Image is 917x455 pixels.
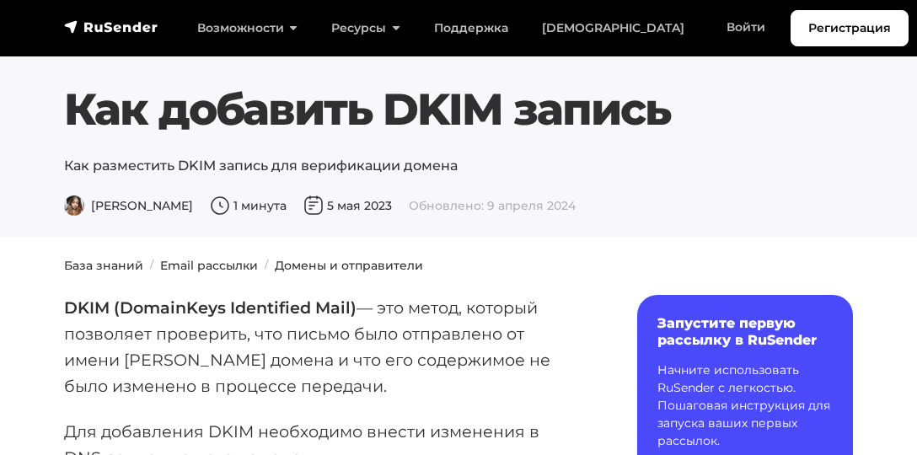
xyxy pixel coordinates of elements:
[657,361,833,450] p: Начните использовать RuSender с легкостью. Пошаговая инструкция для запуска ваших первых рассылок.
[64,83,853,136] h1: Как добавить DKIM запись
[180,11,314,45] a: Возможности
[64,156,853,176] p: Как разместить DKIM запись для верификации домена
[791,10,909,46] a: Регистрация
[54,257,863,275] nav: breadcrumb
[314,11,416,45] a: Ресурсы
[710,10,782,45] a: Войти
[275,258,423,273] a: Домены и отправители
[210,198,287,213] span: 1 минута
[303,198,392,213] span: 5 мая 2023
[409,198,576,213] span: Обновлено: 9 апреля 2024
[210,195,230,216] img: Время чтения
[417,11,525,45] a: Поддержка
[64,198,193,213] span: [PERSON_NAME]
[64,295,583,399] p: — это метод, который позволяет проверить, что письмо было отправлено от имени [PERSON_NAME] домен...
[64,258,143,273] a: База знаний
[64,19,158,35] img: RuSender
[160,258,258,273] a: Email рассылки
[64,297,357,318] strong: DKIM (DomainKeys Identified Mail)
[525,11,701,45] a: [DEMOGRAPHIC_DATA]
[657,315,833,347] h6: Запустите первую рассылку в RuSender
[303,195,324,216] img: Дата публикации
